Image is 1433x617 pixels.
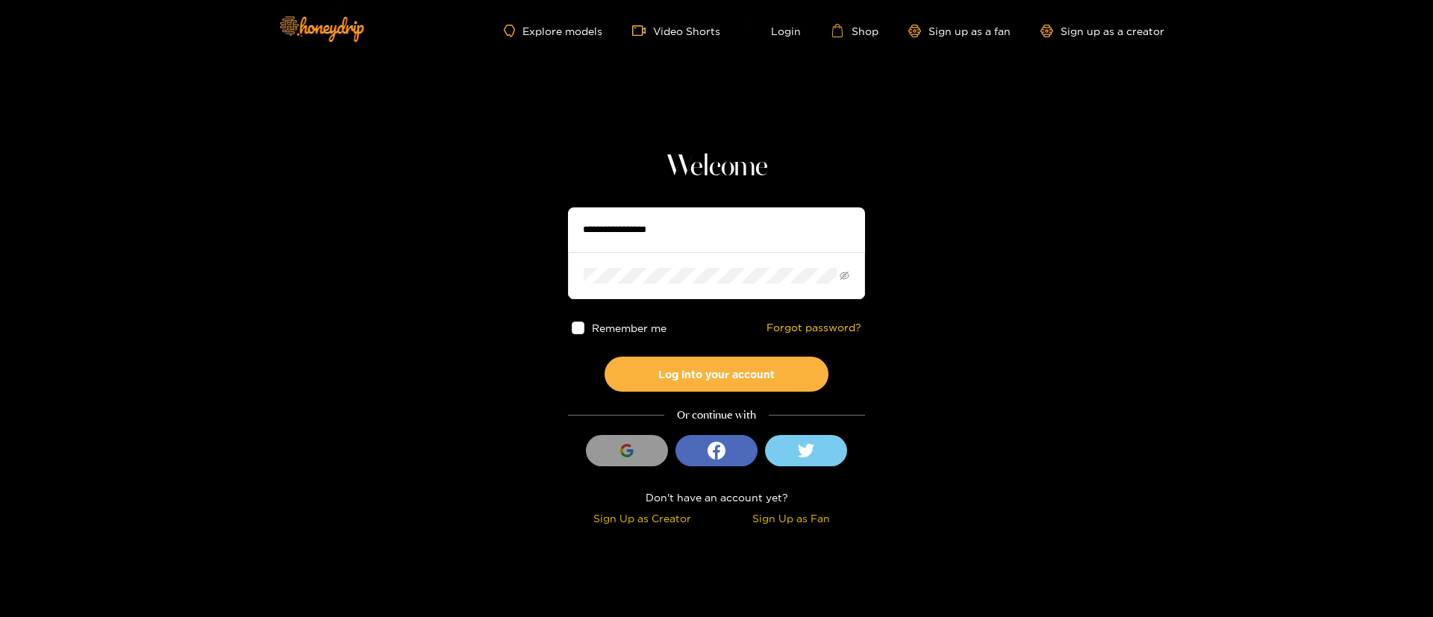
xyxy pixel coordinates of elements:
div: Don't have an account yet? [568,489,865,506]
span: Remember me [592,322,666,333]
div: Sign Up as Fan [720,510,861,527]
a: Sign up as a creator [1040,25,1164,37]
a: Forgot password? [767,322,861,334]
a: Login [750,24,801,37]
h1: Welcome [568,149,865,185]
div: Sign Up as Creator [572,510,713,527]
a: Explore models [504,25,602,37]
button: Log into your account [605,357,828,392]
a: Video Shorts [632,24,720,37]
a: Sign up as a fan [908,25,1011,37]
span: eye-invisible [840,271,849,281]
div: Or continue with [568,407,865,424]
a: Shop [831,24,878,37]
span: video-camera [632,24,653,37]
